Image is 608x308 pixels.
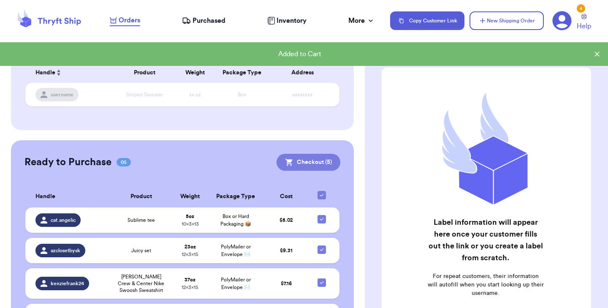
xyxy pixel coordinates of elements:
th: Weight [172,186,209,207]
button: Copy Customer Link [390,11,464,30]
button: New Shipping Order [470,11,544,30]
button: Checkout (5) [277,154,340,171]
div: 4 [577,4,585,13]
a: Orders [110,15,140,26]
span: 10 x 3 x 13 [182,221,199,226]
h2: Ready to Purchase [24,155,111,169]
span: 12 x 3 x 15 [182,252,198,257]
span: Handle [35,192,55,201]
th: Weight [176,63,214,83]
th: Product [113,63,176,83]
span: [PERSON_NAME] Crew & Center Nike Swoosh Sweatshirt [116,273,167,294]
span: $ 5.02 [280,218,293,223]
a: Purchased [182,16,225,26]
span: xx oz [189,92,201,97]
th: Address [270,63,339,83]
span: Inventory [277,16,307,26]
span: $ 7.16 [281,281,292,286]
span: Box [238,92,246,97]
span: Box or Hard Packaging 📦 [220,214,251,226]
th: Cost [263,186,309,207]
a: Help [577,14,591,31]
span: Purchased [193,16,225,26]
span: PolyMailer or Envelope ✉️ [221,277,251,290]
span: 05 [117,158,131,166]
span: Striped Sweater [126,92,163,97]
strong: 5 oz [186,214,194,219]
span: username [51,91,73,98]
h2: Label information will appear here once your customer fills out the link or you create a label fr... [427,216,544,264]
strong: 37 oz [185,277,195,282]
a: 4 [552,11,572,30]
span: xxxxxxxx [292,92,312,97]
span: 12 x 3 x 15 [182,285,198,290]
div: Added to Cart [7,49,593,59]
span: azclosetbysk [51,247,80,254]
span: kenziefrank24 [51,280,84,287]
span: Orders [119,15,140,25]
span: Help [577,21,591,31]
span: $ 9.31 [280,248,293,253]
button: Sort ascending [55,68,62,78]
span: Sublime tee [128,217,155,224]
a: Inventory [267,16,307,26]
span: PolyMailer or Envelope ✉️ [221,244,251,257]
th: Product [111,186,172,207]
span: cat.angelic [51,217,76,224]
p: For repeat customers, their information will autofill when you start looking up their username. [427,272,544,297]
div: More [348,16,375,26]
span: Juicy set [131,247,151,254]
span: Handle [35,68,55,77]
th: Package Type [214,63,270,83]
th: Package Type [208,186,263,207]
strong: 23 oz [185,244,196,249]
